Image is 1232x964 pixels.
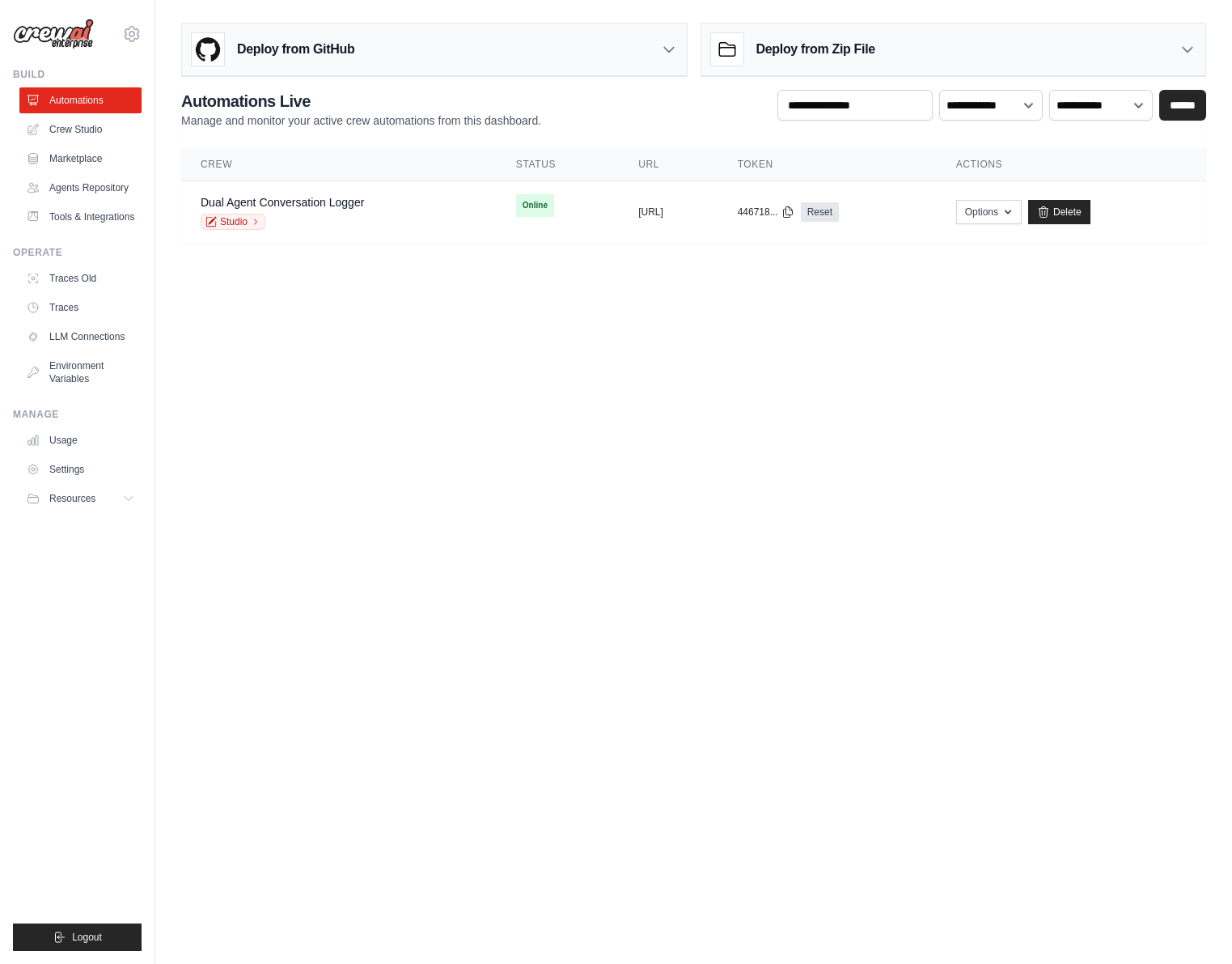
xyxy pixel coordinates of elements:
[756,40,875,59] h3: Deploy from Zip File
[181,113,541,129] p: Manage and monitor your active crew automations from this dashboard.
[19,146,142,172] a: Marketplace
[19,457,142,482] a: Settings
[19,324,142,350] a: LLM Connections
[19,204,142,230] a: Tools & Integrations
[13,924,142,951] button: Logout
[19,265,142,291] a: Traces Old
[619,148,718,181] th: URL
[13,246,142,259] div: Operate
[956,200,1022,224] button: Options
[738,206,794,219] button: 446718...
[49,492,95,505] span: Resources
[19,117,142,142] a: Crew Studio
[801,202,839,222] a: Reset
[718,148,937,181] th: Token
[516,194,554,217] span: Online
[181,148,497,181] th: Crew
[13,68,142,81] div: Build
[201,214,265,230] a: Studio
[19,427,142,453] a: Usage
[937,148,1206,181] th: Actions
[19,175,142,201] a: Agents Repository
[1028,200,1090,224] a: Delete
[497,148,619,181] th: Status
[19,87,142,113] a: Automations
[181,90,541,113] h2: Automations Live
[19,295,142,321] a: Traces
[13,19,94,49] img: Logo
[237,40,354,59] h3: Deploy from GitHub
[72,931,102,944] span: Logout
[19,486,142,512] button: Resources
[13,408,142,421] div: Manage
[192,33,224,66] img: GitHub Logo
[19,353,142,392] a: Environment Variables
[201,196,364,209] a: Dual Agent Conversation Logger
